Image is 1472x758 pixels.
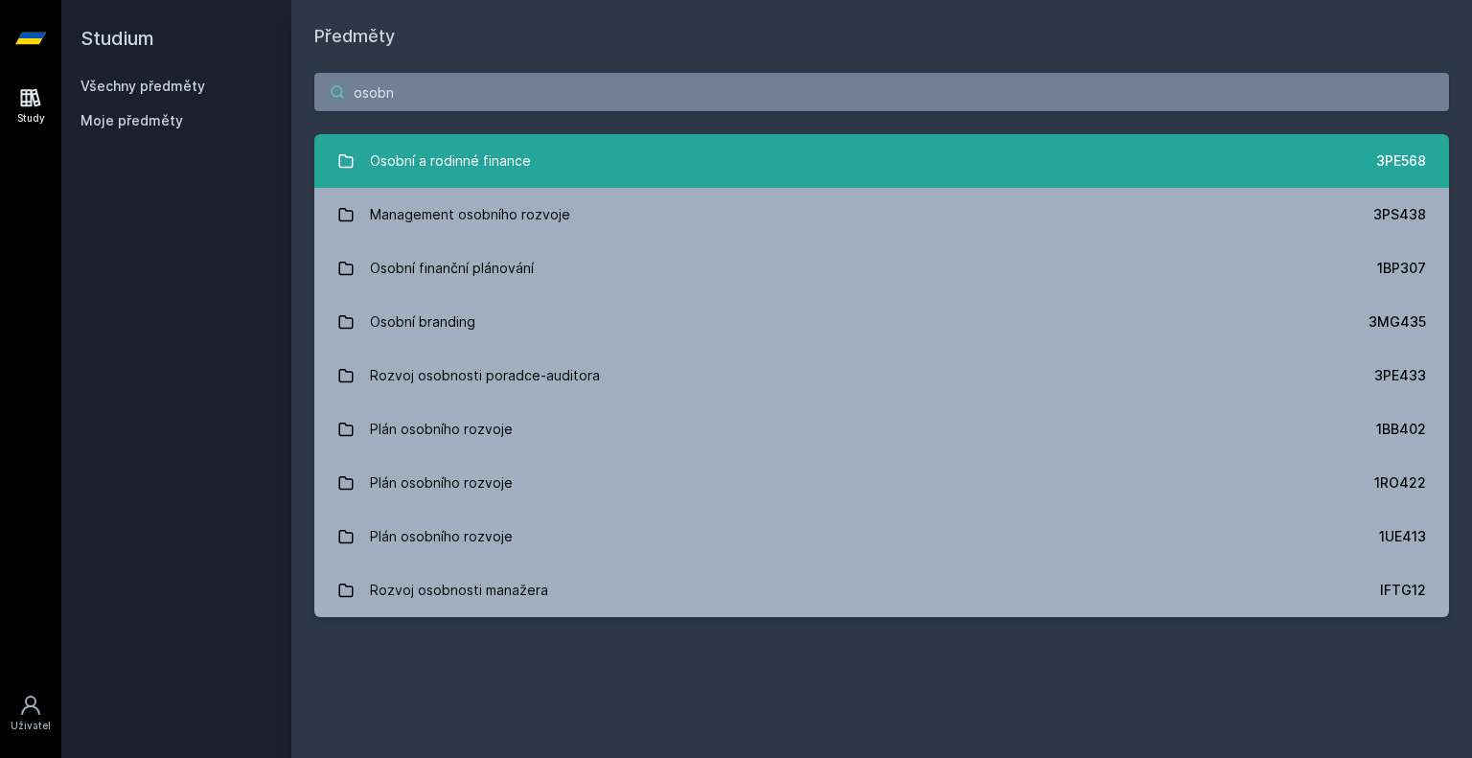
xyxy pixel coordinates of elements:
div: Management osobního rozvoje [370,195,570,234]
input: Název nebo ident předmětu… [314,73,1449,111]
div: Rozvoj osobnosti manažera [370,571,548,609]
div: 3PS438 [1373,205,1426,224]
a: Osobní branding 3MG435 [314,295,1449,349]
div: Rozvoj osobnosti poradce-auditora [370,356,600,395]
div: Uživatel [11,719,51,733]
a: Study [4,77,57,135]
a: Management osobního rozvoje 3PS438 [314,188,1449,241]
div: 3MG435 [1368,312,1426,332]
a: Plán osobního rozvoje 1UE413 [314,510,1449,563]
a: Osobní finanční plánování 1BP307 [314,241,1449,295]
a: Rozvoj osobnosti poradce-auditora 3PE433 [314,349,1449,402]
div: Plán osobního rozvoje [370,410,513,448]
div: 1BP307 [1377,259,1426,278]
div: 3PE568 [1376,151,1426,171]
div: 1BB402 [1376,420,1426,439]
div: 3PE433 [1374,366,1426,385]
div: Plán osobního rozvoje [370,517,513,556]
div: 1RO422 [1374,473,1426,493]
span: Moje předměty [80,111,183,130]
a: Plán osobního rozvoje 1BB402 [314,402,1449,456]
a: Uživatel [4,684,57,743]
a: Plán osobního rozvoje 1RO422 [314,456,1449,510]
div: Osobní a rodinné finance [370,142,531,180]
a: Osobní a rodinné finance 3PE568 [314,134,1449,188]
div: Osobní finanční plánování [370,249,534,287]
div: Study [17,111,45,126]
div: Plán osobního rozvoje [370,464,513,502]
a: Všechny předměty [80,78,205,94]
h1: Předměty [314,23,1449,50]
a: Rozvoj osobnosti manažera IFTG12 [314,563,1449,617]
div: IFTG12 [1380,581,1426,600]
div: 1UE413 [1379,527,1426,546]
div: Osobní branding [370,303,475,341]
